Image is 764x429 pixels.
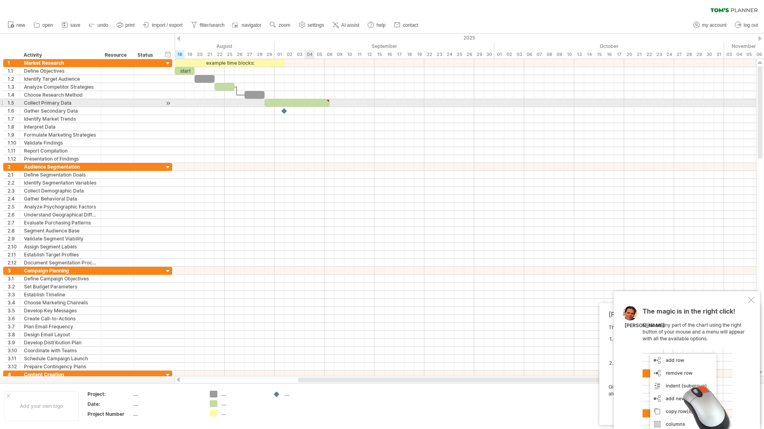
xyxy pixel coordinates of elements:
div: .... [221,391,265,397]
div: Plan Email Frequency [24,323,97,330]
div: Thursday, 25 September 2025 [454,50,464,59]
span: AI assist [341,22,359,28]
div: Validate Findings [24,139,97,147]
div: .... [221,410,265,417]
div: Thursday, 6 November 2025 [754,50,764,59]
div: start [175,67,195,75]
div: Design Email Layout [24,331,97,338]
span: filter/search [200,22,225,28]
div: Monday, 27 October 2025 [674,50,684,59]
div: 3 [8,267,20,274]
span: import / export [152,22,183,28]
div: 3.3 [8,291,20,298]
div: 1.10 [8,139,20,147]
div: Develop Key Messages [24,307,97,314]
div: Choose Research Method [24,91,97,99]
div: Project: [88,391,131,397]
span: log out [744,22,758,28]
div: Formulate Marketing Strategies [24,131,97,139]
div: Tuesday, 4 November 2025 [734,50,744,59]
div: Monday, 20 October 2025 [624,50,634,59]
div: 3.2 [8,283,20,290]
div: 3.7 [8,323,20,330]
div: 3.8 [8,331,20,338]
div: Prepare Contingency Plans [24,363,97,370]
div: 2.5 [8,203,20,211]
div: .... [133,391,200,397]
div: Resource [105,51,129,59]
div: Identify Market Trends [24,115,97,123]
a: contact [392,20,421,30]
div: Create Call-to-Actions [24,315,97,322]
div: 2.4 [8,195,20,203]
div: Monday, 15 September 2025 [374,50,384,59]
div: Gather Behavioral Data [24,195,97,203]
div: Coordinate with Teams [24,347,97,354]
div: example time blocks: [175,59,285,67]
div: Document Segmentation Process [24,259,97,266]
div: Monday, 1 September 2025 [275,50,285,59]
a: undo [87,20,111,30]
div: Define Campaign Objectives [24,275,97,282]
div: .... [133,401,200,407]
div: Thursday, 9 October 2025 [554,50,564,59]
div: Wednesday, 5 November 2025 [744,50,754,59]
span: save [70,22,80,28]
div: Tuesday, 9 September 2025 [334,50,344,59]
div: Choose Marketing Channels [24,299,97,306]
div: 2.6 [8,211,20,218]
div: Collect Primary Data [24,99,97,107]
div: Wednesday, 20 August 2025 [195,50,205,59]
div: Segment Audience Base [24,227,97,234]
div: 3.1 [8,275,20,282]
div: Tuesday, 30 September 2025 [484,50,494,59]
div: 2.9 [8,235,20,242]
div: The [PERSON_NAME]'s AI-assist can help you in two ways: Give it a try! With the undo button in th... [609,324,746,418]
a: save [60,20,83,30]
div: Wednesday, 10 September 2025 [344,50,354,59]
div: 2.12 [8,259,20,266]
div: 1.8 [8,123,20,131]
div: Thursday, 4 September 2025 [304,50,314,59]
div: Wednesday, 29 October 2025 [694,50,704,59]
div: Campaign Planning [24,267,97,274]
div: Friday, 5 September 2025 [314,50,324,59]
div: Status [137,51,155,59]
span: help [376,22,386,28]
div: Evaluate Purchasing Patterns [24,219,97,226]
a: help [366,20,388,30]
div: scroll to activity [164,99,172,107]
div: Monday, 6 October 2025 [524,50,534,59]
div: 1.1 [8,67,20,75]
div: Tuesday, 23 September 2025 [434,50,444,59]
div: 3.5 [8,307,20,314]
div: Activity [24,51,96,59]
span: contact [403,22,418,28]
div: 3.9 [8,339,20,346]
div: Tuesday, 7 October 2025 [534,50,544,59]
div: Thursday, 30 October 2025 [704,50,714,59]
div: Tuesday, 16 September 2025 [384,50,394,59]
div: 2.2 [8,179,20,187]
div: Friday, 29 August 2025 [265,50,275,59]
div: Tuesday, 19 August 2025 [185,50,195,59]
div: Report Compilation [24,147,97,155]
div: Tuesday, 26 August 2025 [235,50,245,59]
div: Content Creation [24,371,97,378]
div: Add your own logo [4,391,79,421]
div: Friday, 19 September 2025 [414,50,424,59]
div: Wednesday, 3 September 2025 [294,50,304,59]
div: Wednesday, 1 October 2025 [494,50,504,59]
div: .... [133,411,200,417]
div: 1.9 [8,131,20,139]
div: 1.2 [8,75,20,83]
span: undo [97,22,108,28]
div: Wednesday, 24 September 2025 [444,50,454,59]
div: 3.10 [8,347,20,354]
div: Wednesday, 8 October 2025 [544,50,554,59]
div: 2.3 [8,187,20,195]
div: 1 [8,59,20,67]
div: Friday, 31 October 2025 [714,50,724,59]
div: Analyze Psychographic Factors [24,203,97,211]
div: Wednesday, 17 September 2025 [394,50,404,59]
